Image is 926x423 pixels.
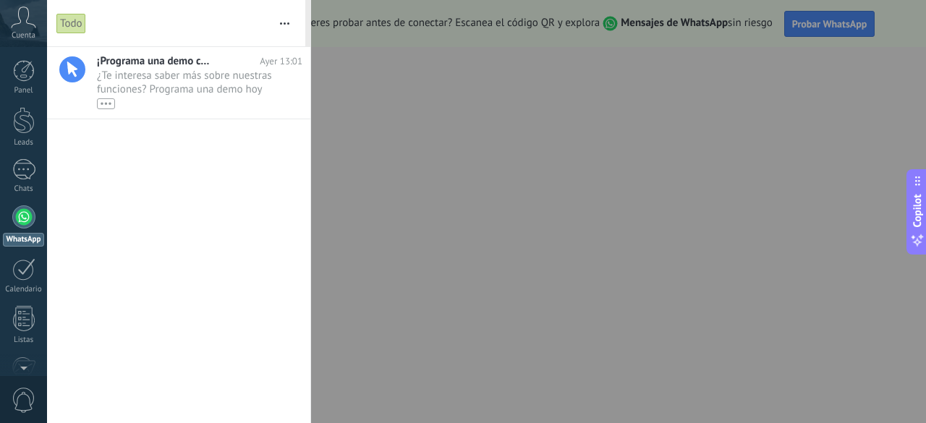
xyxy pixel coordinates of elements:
div: Panel [3,86,45,95]
div: Leads [3,138,45,148]
span: Cuenta [12,31,35,40]
div: Todo [56,13,86,34]
a: ¡Programa una demo con un experto! Ayer 13:01 ¿Te interesa saber más sobre nuestras funciones? Pr... [47,47,310,119]
span: ¿Te interesa saber más sobre nuestras funciones? Programa una demo hoy mismo! [97,69,275,109]
span: Copilot [910,194,925,227]
div: Chats [3,184,45,194]
span: ¡Programa una demo con un experto! [97,54,213,68]
div: WhatsApp [3,233,44,247]
div: Listas [3,336,45,345]
div: Calendario [3,285,45,294]
span: Ayer 13:01 [260,54,302,68]
div: ••• [97,98,115,109]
